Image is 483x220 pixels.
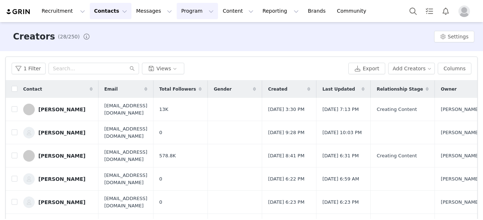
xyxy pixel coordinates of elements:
[104,86,118,92] span: Email
[421,3,437,19] a: Tasks
[159,129,162,136] span: 0
[258,3,303,19] button: Reporting
[268,199,304,206] span: [DATE] 6:23 PM
[38,130,85,136] div: [PERSON_NAME]
[23,150,93,162] a: [PERSON_NAME]
[177,3,218,19] button: Program
[23,127,93,138] a: [PERSON_NAME]
[12,63,46,74] button: 1 Filter
[38,199,85,205] div: [PERSON_NAME]
[377,152,417,159] span: Creating Content
[438,3,454,19] button: Notifications
[104,172,147,186] span: [EMAIL_ADDRESS][DOMAIN_NAME]
[405,3,421,19] button: Search
[49,63,139,74] input: Search...
[104,125,147,140] span: [EMAIL_ADDRESS][DOMAIN_NAME]
[268,106,304,113] span: [DATE] 3:30 PM
[322,129,362,136] span: [DATE] 10:03 PM
[142,63,184,74] button: Views
[268,129,304,136] span: [DATE] 9:28 PM
[218,3,258,19] button: Content
[23,196,35,208] img: b72992c5-ea29-4dda-a836-14607226a2c9--s.jpg
[23,127,35,138] img: dd51ad74-3e57-4e7a-a9c4-79dace33315b--s.jpg
[6,8,31,15] img: grin logo
[90,3,131,19] button: Contacts
[38,107,85,112] div: [PERSON_NAME]
[38,176,85,182] div: [PERSON_NAME]
[58,33,80,41] span: (28/250)
[388,63,435,74] button: Add Creators
[23,173,93,185] a: [PERSON_NAME]
[159,106,168,113] span: 13K
[132,3,176,19] button: Messages
[322,86,355,92] span: Last Updated
[159,86,196,92] span: Total Followers
[130,66,135,71] i: icon: search
[434,31,474,42] button: Settings
[23,173,35,185] img: 5ff8600f-672d-4b78-a791-1d66414aa704--s.jpg
[23,86,42,92] span: Contact
[268,86,287,92] span: Created
[333,3,374,19] a: Community
[441,86,457,92] span: Owner
[13,30,55,43] h3: Creators
[458,5,470,17] img: placeholder-profile.jpg
[454,5,477,17] button: Profile
[159,152,176,159] span: 578.8K
[268,152,304,159] span: [DATE] 8:41 PM
[322,175,359,183] span: [DATE] 6:59 AM
[38,153,85,159] div: [PERSON_NAME]
[322,152,358,159] span: [DATE] 6:31 PM
[348,63,385,74] button: Export
[159,175,162,183] span: 0
[159,199,162,206] span: 0
[37,3,89,19] button: Recruitment
[104,102,147,116] span: [EMAIL_ADDRESS][DOMAIN_NAME]
[322,199,358,206] span: [DATE] 6:23 PM
[268,175,304,183] span: [DATE] 6:22 PM
[23,196,93,208] a: [PERSON_NAME]
[377,106,417,113] span: Creating Content
[23,104,93,115] a: [PERSON_NAME]
[214,86,231,92] span: Gender
[104,149,147,163] span: [EMAIL_ADDRESS][DOMAIN_NAME]
[104,195,147,209] span: [EMAIL_ADDRESS][DOMAIN_NAME]
[322,106,358,113] span: [DATE] 7:13 PM
[377,86,423,92] span: Relationship Stage
[303,3,332,19] a: Brands
[438,63,471,74] button: Columns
